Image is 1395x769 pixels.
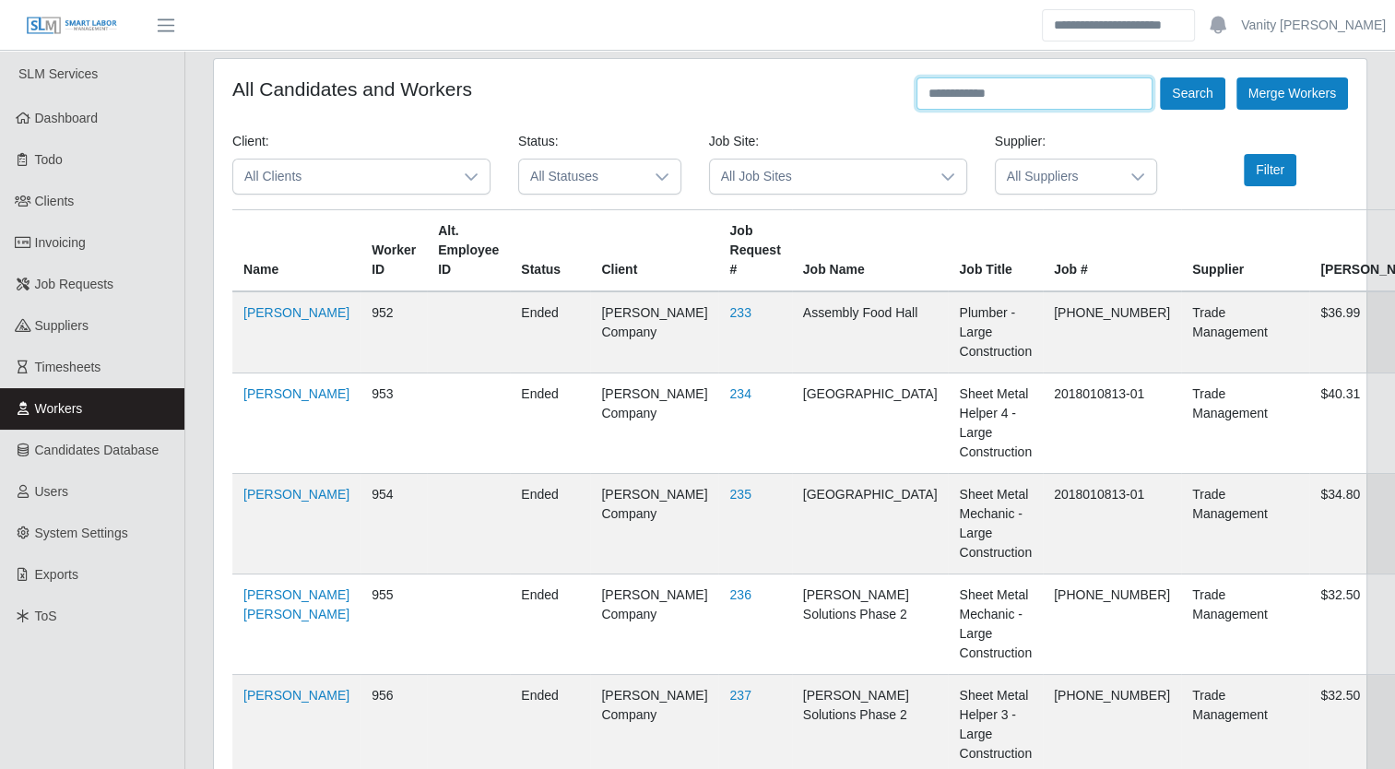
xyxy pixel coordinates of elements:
span: Job Requests [35,277,114,291]
th: Worker ID [361,210,427,292]
th: Alt. Employee ID [427,210,510,292]
span: System Settings [35,526,128,540]
td: 952 [361,291,427,373]
a: 233 [729,305,751,320]
a: [PERSON_NAME] [243,386,349,401]
td: ended [510,574,590,675]
td: [PERSON_NAME] Solutions Phase 2 [792,574,949,675]
td: 2018010813-01 [1043,373,1181,474]
a: Vanity [PERSON_NAME] [1241,16,1386,35]
span: Timesheets [35,360,101,374]
td: [PHONE_NUMBER] [1043,291,1181,373]
a: 236 [729,587,751,602]
span: Candidates Database [35,443,160,457]
span: All Clients [233,160,453,194]
span: All Statuses [519,160,644,194]
label: Job Site: [709,132,759,151]
span: Exports [35,567,78,582]
span: Clients [35,194,75,208]
span: Suppliers [35,318,89,333]
label: Client: [232,132,269,151]
td: [PERSON_NAME] Company [590,373,718,474]
span: Workers [35,401,83,416]
a: [PERSON_NAME] [243,305,349,320]
a: [PERSON_NAME] [PERSON_NAME] [243,587,349,621]
span: Invoicing [35,235,86,250]
td: ended [510,291,590,373]
td: [PERSON_NAME] Company [590,574,718,675]
button: Merge Workers [1236,77,1348,110]
td: ended [510,474,590,574]
th: Job Title [948,210,1043,292]
td: 2018010813-01 [1043,474,1181,574]
a: [PERSON_NAME] [243,487,349,502]
th: Job Name [792,210,949,292]
a: 235 [729,487,751,502]
span: Todo [35,152,63,167]
td: [GEOGRAPHIC_DATA] [792,474,949,574]
td: ended [510,373,590,474]
span: Users [35,484,69,499]
td: [GEOGRAPHIC_DATA] [792,373,949,474]
td: 953 [361,373,427,474]
td: Trade Management [1181,291,1309,373]
label: Supplier: [995,132,1046,151]
a: 234 [729,386,751,401]
span: Dashboard [35,111,99,125]
td: 955 [361,574,427,675]
td: Trade Management [1181,474,1309,574]
th: Name [232,210,361,292]
img: SLM Logo [26,16,118,36]
td: Sheet Metal Mechanic - Large Construction [948,474,1043,574]
th: Supplier [1181,210,1309,292]
td: Sheet Metal Mechanic - Large Construction [948,574,1043,675]
span: SLM Services [18,66,98,81]
h4: All Candidates and Workers [232,77,472,101]
button: Search [1160,77,1224,110]
td: Sheet Metal Helper 4 - Large Construction [948,373,1043,474]
td: Assembly Food Hall [792,291,949,373]
span: All Job Sites [710,160,929,194]
input: Search [1042,9,1195,41]
th: Job # [1043,210,1181,292]
td: Plumber - Large Construction [948,291,1043,373]
td: Trade Management [1181,574,1309,675]
td: 954 [361,474,427,574]
th: Client [590,210,718,292]
span: All Suppliers [996,160,1120,194]
th: Job Request # [718,210,791,292]
a: 237 [729,688,751,703]
span: ToS [35,609,57,623]
button: Filter [1244,154,1296,186]
td: Trade Management [1181,373,1309,474]
td: [PHONE_NUMBER] [1043,574,1181,675]
td: [PERSON_NAME] Company [590,291,718,373]
td: [PERSON_NAME] Company [590,474,718,574]
label: Status: [518,132,559,151]
th: Status [510,210,590,292]
a: [PERSON_NAME] [243,688,349,703]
